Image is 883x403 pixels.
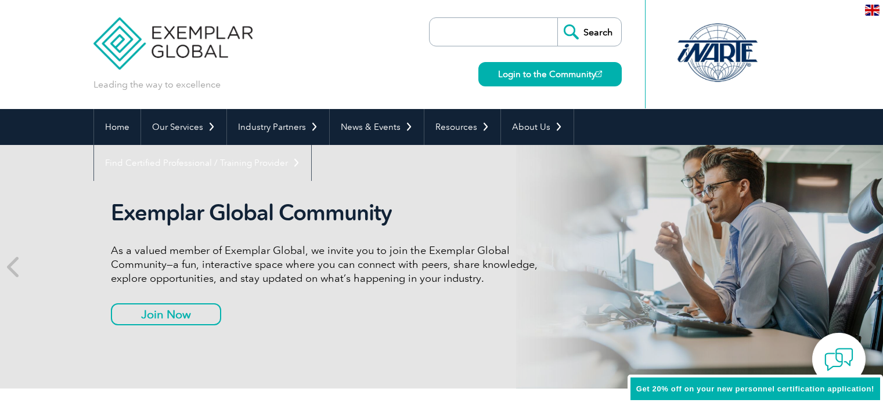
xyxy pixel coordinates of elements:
[501,109,574,145] a: About Us
[111,303,221,325] a: Join Now
[111,199,546,226] h2: Exemplar Global Community
[94,109,140,145] a: Home
[141,109,226,145] a: Our Services
[636,384,874,393] span: Get 20% off on your new personnel certification application!
[424,109,500,145] a: Resources
[596,71,602,77] img: open_square.png
[557,18,621,46] input: Search
[330,109,424,145] a: News & Events
[478,62,622,86] a: Login to the Community
[111,244,546,285] p: As a valued member of Exemplar Global, we invite you to join the Exemplar Global Community—a fun,...
[94,145,311,181] a: Find Certified Professional / Training Provider
[824,345,853,374] img: contact-chat.png
[865,5,880,16] img: en
[93,78,221,91] p: Leading the way to excellence
[227,109,329,145] a: Industry Partners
